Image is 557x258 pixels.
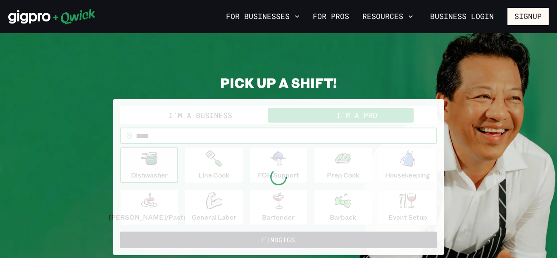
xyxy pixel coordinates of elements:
button: Signup [507,8,549,25]
button: For Businesses [223,9,303,24]
h2: PICK UP A SHIFT! [113,74,444,91]
a: For Pros [309,9,352,24]
p: [PERSON_NAME]/Pastry [109,212,190,222]
a: Business Login [423,8,501,25]
button: Resources [359,9,417,24]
